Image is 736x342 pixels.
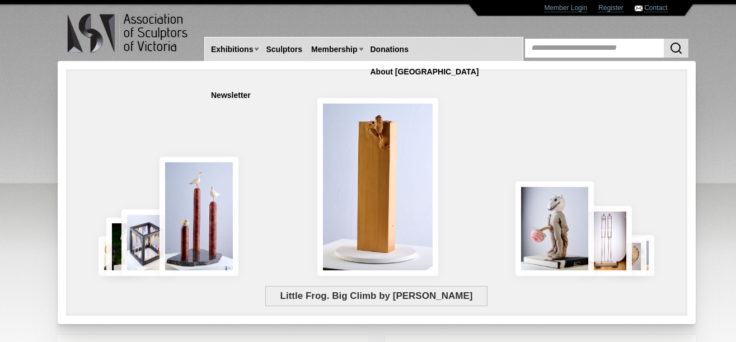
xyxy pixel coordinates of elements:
a: Member Login [544,4,587,12]
img: Contact ASV [635,6,643,11]
a: Membership [307,39,362,60]
a: About [GEOGRAPHIC_DATA] [366,62,484,82]
a: Donations [366,39,413,60]
a: Sculptors [261,39,307,60]
img: Rising Tides [160,157,239,276]
img: logo.png [67,11,190,55]
img: Let There Be Light [515,181,594,276]
a: Contact [644,4,667,12]
span: Little Frog. Big Climb by [PERSON_NAME] [265,286,487,306]
img: Swingers [581,206,632,276]
a: Exhibitions [207,39,257,60]
a: Register [598,4,624,12]
img: Waiting together for the Home coming [625,235,654,276]
img: Search [669,41,683,55]
a: Newsletter [207,85,255,106]
img: Little Frog. Big Climb [317,98,438,276]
